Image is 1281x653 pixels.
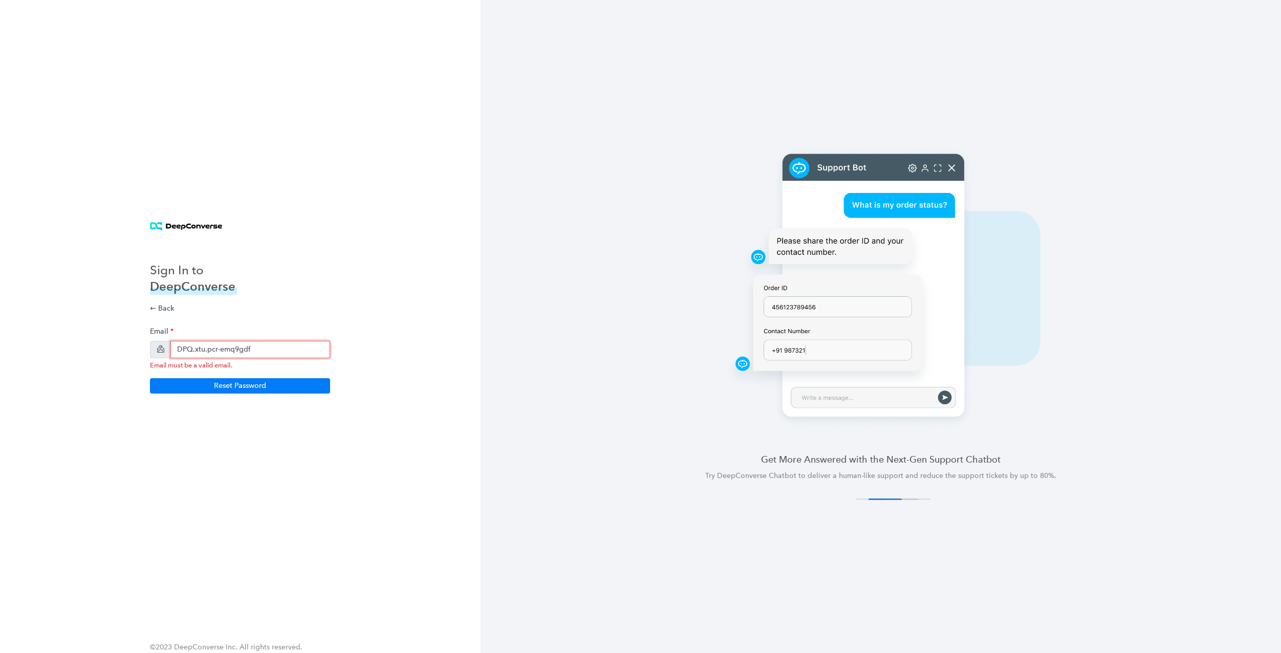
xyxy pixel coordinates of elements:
h3: DeepConverse [150,278,237,295]
img: carousel 2 [681,147,1081,428]
button: 3 [885,498,918,500]
span: Try DeepConverse Chatbot to deliver a human-like support and reduce the support tickets by up to ... [705,471,1056,480]
button: 1 [856,498,889,500]
button: 4 [897,498,930,500]
div: Email must be a valid email. [150,360,330,370]
img: horizontal logo [150,222,222,231]
p: ← Back [150,303,330,314]
h4: Get More Answered with the Next-Gen Support Chatbot [505,453,1256,466]
label: Email [150,322,173,341]
span: ©2023 DeepConverse Inc. All rights reserved. [150,643,302,651]
button: 2 [869,498,902,500]
button: Reset Password [150,378,330,394]
h3: Sign In to [150,262,237,278]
